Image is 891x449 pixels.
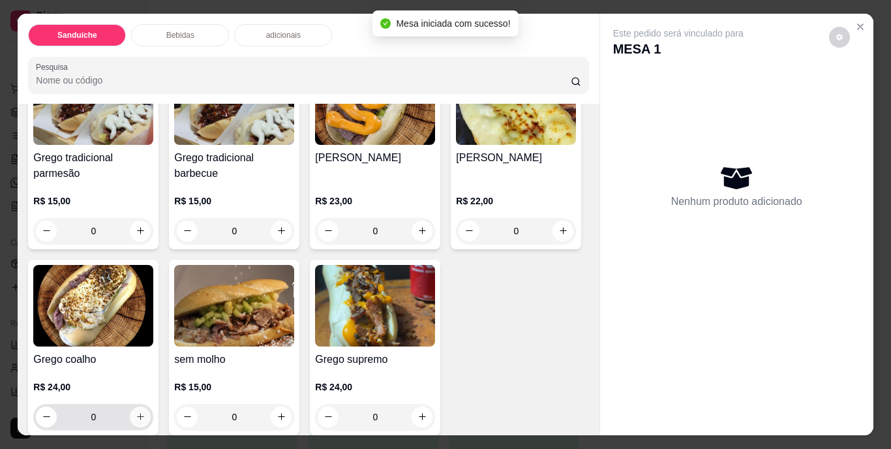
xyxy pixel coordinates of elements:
[671,194,802,209] p: Nenhum produto adicionado
[130,407,151,427] button: increase-product-quantity
[33,352,153,367] h4: Grego coalho
[459,221,479,241] button: decrease-product-quantity
[33,63,153,145] img: product-image
[271,407,292,427] button: increase-product-quantity
[174,194,294,208] p: R$ 15,00
[318,221,339,241] button: decrease-product-quantity
[456,63,576,145] img: product-image
[174,380,294,394] p: R$ 15,00
[174,265,294,347] img: product-image
[315,150,435,166] h4: [PERSON_NAME]
[315,63,435,145] img: product-image
[318,407,339,427] button: decrease-product-quantity
[177,221,198,241] button: decrease-product-quantity
[380,18,391,29] span: check-circle
[552,221,573,241] button: increase-product-quantity
[166,30,194,40] p: Bebidas
[613,27,744,40] p: Este pedido será vinculado para
[456,194,576,208] p: R$ 22,00
[177,407,198,427] button: decrease-product-quantity
[174,150,294,181] h4: Grego tradicional barbecue
[315,352,435,367] h4: Grego supremo
[613,40,744,58] p: MESA 1
[396,18,510,29] span: Mesa iniciada com sucesso!
[174,63,294,145] img: product-image
[33,194,153,208] p: R$ 15,00
[33,150,153,181] h4: Grego tradicional parmesão
[36,61,72,72] label: Pesquisa
[850,16,871,37] button: Close
[33,265,153,347] img: product-image
[36,221,57,241] button: decrease-product-quantity
[456,150,576,166] h4: [PERSON_NAME]
[36,74,571,87] input: Pesquisa
[315,194,435,208] p: R$ 23,00
[412,221,432,241] button: increase-product-quantity
[36,407,57,427] button: decrease-product-quantity
[271,221,292,241] button: increase-product-quantity
[315,265,435,347] img: product-image
[315,380,435,394] p: R$ 24,00
[412,407,432,427] button: increase-product-quantity
[266,30,301,40] p: adicionais
[33,380,153,394] p: R$ 24,00
[130,221,151,241] button: increase-product-quantity
[174,352,294,367] h4: sem molho
[829,27,850,48] button: decrease-product-quantity
[57,30,97,40] p: Sanduíche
